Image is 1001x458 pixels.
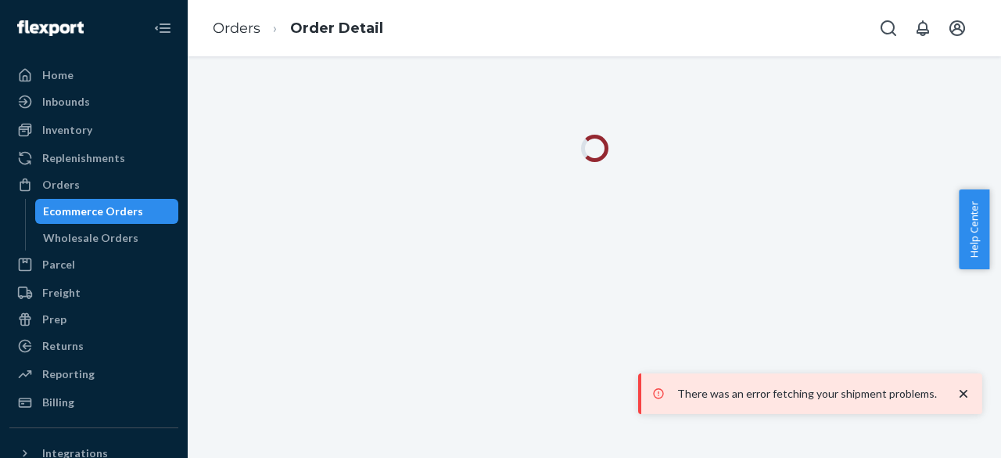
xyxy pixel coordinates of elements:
[942,13,973,44] button: Open account menu
[42,366,95,382] div: Reporting
[956,386,971,402] svg: close toast
[213,20,260,37] a: Orders
[43,230,138,246] div: Wholesale Orders
[907,13,938,44] button: Open notifications
[200,5,396,52] ol: breadcrumbs
[9,146,178,171] a: Replenishments
[9,89,178,114] a: Inbounds
[290,20,383,37] a: Order Detail
[9,63,178,88] a: Home
[9,252,178,277] a: Parcel
[42,395,74,410] div: Billing
[42,257,75,272] div: Parcel
[42,338,84,354] div: Returns
[42,150,125,166] div: Replenishments
[9,172,178,197] a: Orders
[17,20,84,36] img: Flexport logo
[42,177,80,193] div: Orders
[959,189,989,269] button: Help Center
[9,280,178,305] a: Freight
[35,225,179,251] a: Wholesale Orders
[873,13,904,44] button: Open Search Box
[9,362,178,387] a: Reporting
[9,117,178,142] a: Inventory
[42,94,90,110] div: Inbounds
[43,204,143,219] div: Ecommerce Orders
[42,285,81,301] div: Freight
[9,307,178,332] a: Prep
[42,312,66,327] div: Prep
[677,386,940,402] p: There was an error fetching your shipment problems.
[147,13,178,44] button: Close Navigation
[42,122,92,138] div: Inventory
[42,67,74,83] div: Home
[9,390,178,415] a: Billing
[35,199,179,224] a: Ecommerce Orders
[9,334,178,359] a: Returns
